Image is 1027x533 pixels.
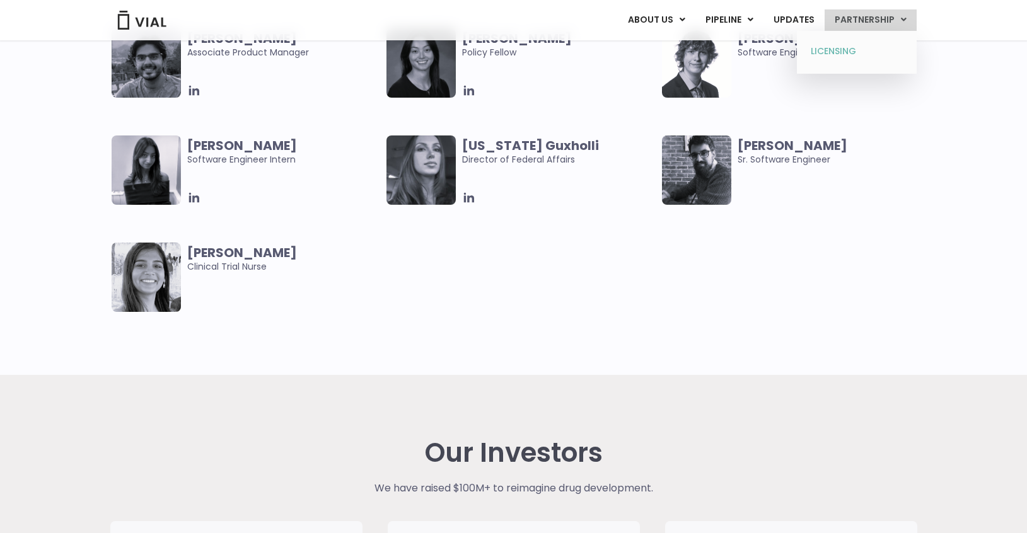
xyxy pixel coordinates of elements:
[825,9,917,31] a: PARTNERSHIPMenu Toggle
[618,9,695,31] a: ABOUT USMenu Toggle
[462,137,599,154] b: [US_STATE] Guxholli
[695,9,763,31] a: PIPELINEMenu Toggle
[187,139,381,166] span: Software Engineer Intern
[386,28,456,98] img: Smiling woman named Claudia
[187,137,297,154] b: [PERSON_NAME]
[112,243,181,312] img: Smiling woman named Deepa
[763,9,824,31] a: UPDATES
[738,139,931,166] span: Sr. Software Engineer
[187,32,381,59] span: Associate Product Manager
[662,135,731,205] img: Smiling man named Dugi Surdulli
[187,244,297,261] b: [PERSON_NAME]
[738,32,931,59] span: Software Engineer Intern
[112,28,181,98] img: Headshot of smiling man named Abhinav
[801,42,912,62] a: LICENSING
[117,11,167,30] img: Vial Logo
[425,438,603,468] h2: Our Investors
[738,137,847,154] b: [PERSON_NAME]
[294,481,733,496] p: We have raised $100M+ to reimagine drug development.
[386,135,456,205] img: Black and white image of woman.
[462,139,656,166] span: Director of Federal Affairs
[187,246,381,273] span: Clinical Trial Nurse
[462,32,656,59] span: Policy Fellow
